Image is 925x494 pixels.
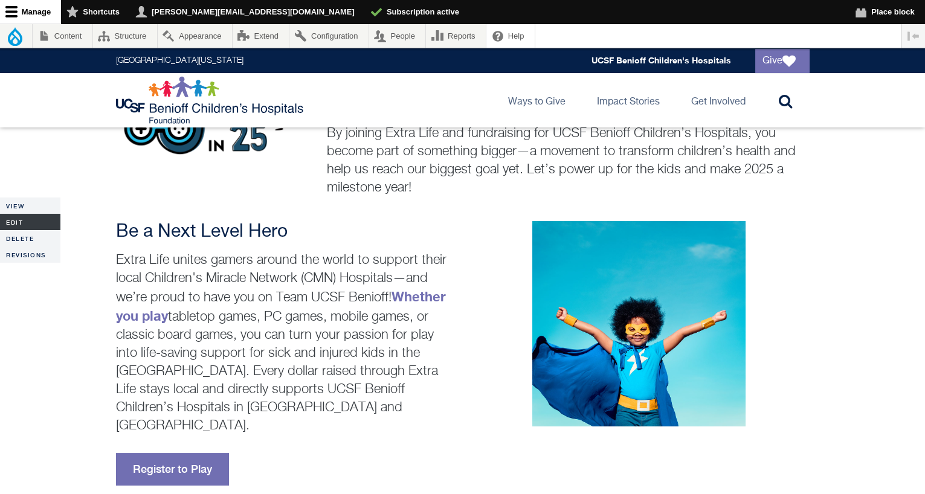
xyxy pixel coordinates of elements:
[755,49,810,73] a: Give
[587,73,669,127] a: Impact Stories
[158,24,232,48] a: Appearance
[116,453,229,486] a: Register to Play
[682,73,755,127] a: Get Involved
[116,76,306,124] img: Logo for UCSF Benioff Children's Hospitals Foundation
[233,24,289,48] a: Extend
[486,24,535,48] a: Help
[498,73,575,127] a: Ways to Give
[116,289,446,324] a: Whether you play
[289,24,368,48] a: Configuration
[116,251,457,435] p: Extra Life unites gamers around the world to support their local Children's Miracle Network (CMN)...
[93,24,157,48] a: Structure
[116,57,243,65] a: [GEOGRAPHIC_DATA][US_STATE]
[591,56,731,66] a: UCSF Benioff Children's Hospitals
[369,24,426,48] a: People
[901,24,925,48] button: Vertical orientation
[116,221,457,243] h3: Be a Next Level Hero
[532,221,746,426] img: Be a hero for our kids
[327,124,809,197] p: By joining Extra Life and fundraising for UCSF Benioff Children’s Hospitals, you become part of s...
[33,24,92,48] a: Content
[426,24,486,48] a: Reports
